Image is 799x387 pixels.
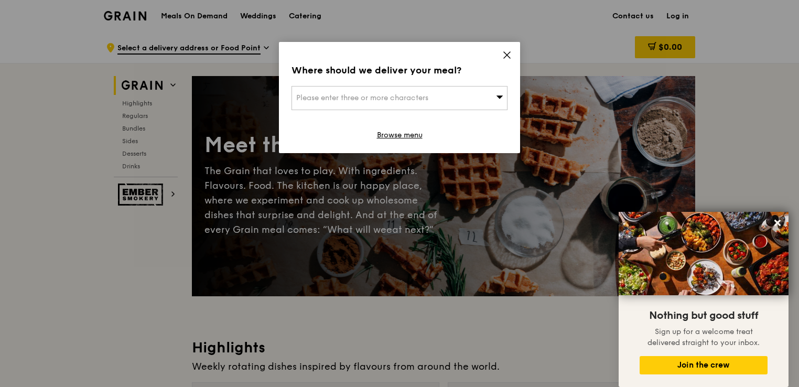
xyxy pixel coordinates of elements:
img: DSC07876-Edit02-Large.jpeg [619,212,789,295]
button: Join the crew [640,356,768,374]
a: Browse menu [377,130,423,141]
span: Sign up for a welcome treat delivered straight to your inbox. [647,327,760,347]
button: Close [769,214,786,231]
span: Nothing but good stuff [649,309,758,322]
div: Where should we deliver your meal? [291,63,508,78]
span: Please enter three or more characters [296,93,428,102]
